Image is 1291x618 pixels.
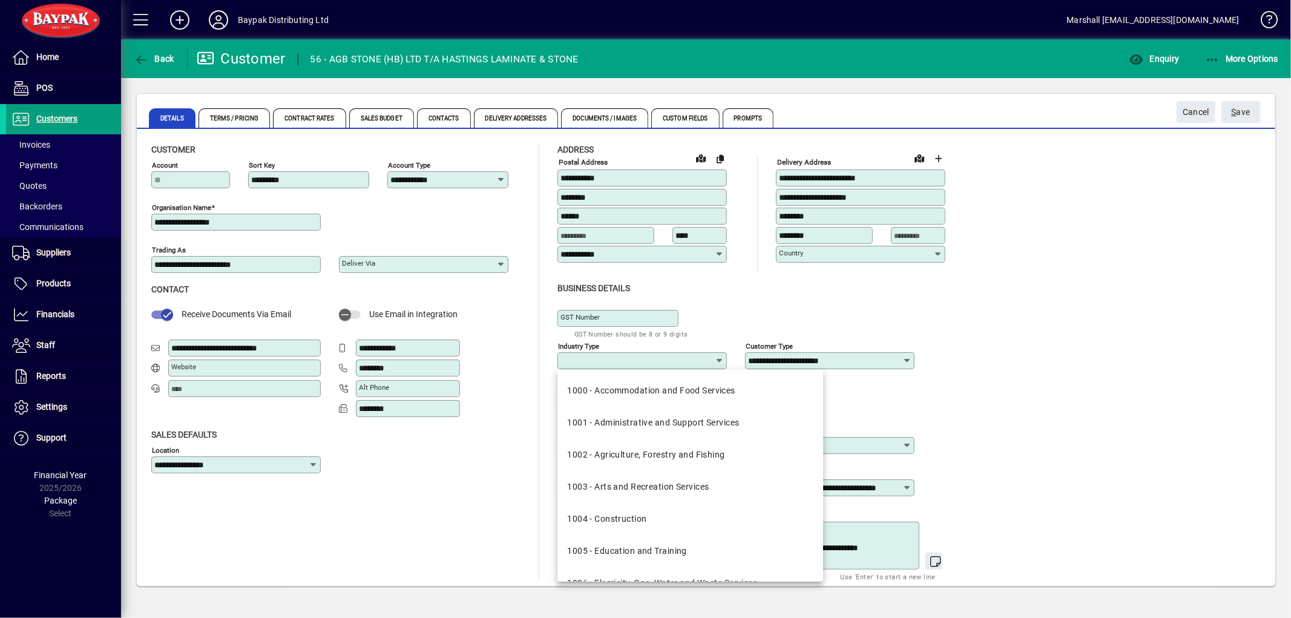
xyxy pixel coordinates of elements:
[388,161,430,169] mat-label: Account Type
[417,108,471,128] span: Contacts
[6,196,121,217] a: Backorders
[711,149,730,168] button: Copy to Delivery address
[6,176,121,196] a: Quotes
[171,363,196,371] mat-label: Website
[1183,102,1209,122] span: Cancel
[1177,101,1215,123] button: Cancel
[557,567,823,599] mat-option: 1006 - Elecricity, Gas, Water and Waste Services
[134,54,174,64] span: Back
[44,496,77,505] span: Package
[557,439,823,471] mat-option: 1002 - Agriculture, Forestry and Fishing
[1202,48,1282,70] button: More Options
[36,248,71,257] span: Suppliers
[36,278,71,288] span: Products
[6,42,121,73] a: Home
[6,73,121,104] a: POS
[474,108,559,128] span: Delivery Addresses
[746,341,793,350] mat-label: Customer type
[691,148,711,168] a: View on map
[310,50,579,69] div: 56 - AGB STONE (HB) LTD T/A HASTINGS LAMINATE & STONE
[1232,102,1250,122] span: ave
[36,402,67,412] span: Settings
[6,155,121,176] a: Payments
[1232,107,1237,117] span: S
[349,108,414,128] span: Sales Budget
[1126,48,1182,70] button: Enquiry
[567,384,735,397] div: 1000 - Accommodation and Food Services
[841,570,936,583] mat-hint: Use 'Enter' to start a new line
[6,217,121,237] a: Communications
[6,269,121,299] a: Products
[152,161,178,169] mat-label: Account
[6,423,121,453] a: Support
[1221,101,1260,123] button: Save
[182,309,291,319] span: Receive Documents Via Email
[779,249,803,257] mat-label: Country
[12,160,57,170] span: Payments
[557,283,630,293] span: Business details
[560,313,600,321] mat-label: GST Number
[151,145,195,154] span: Customer
[131,48,177,70] button: Back
[910,148,929,168] a: View on map
[12,202,62,211] span: Backorders
[238,10,329,30] div: Baypak Distributing Ltd
[369,309,458,319] span: Use Email in Integration
[12,222,84,232] span: Communications
[36,83,53,93] span: POS
[273,108,346,128] span: Contract Rates
[34,470,87,480] span: Financial Year
[36,433,67,442] span: Support
[36,340,55,350] span: Staff
[6,238,121,268] a: Suppliers
[6,361,121,392] a: Reports
[36,114,77,123] span: Customers
[121,48,188,70] app-page-header-button: Back
[557,145,594,154] span: Address
[342,259,375,268] mat-label: Deliver via
[567,545,687,557] div: 1005 - Education and Training
[6,134,121,155] a: Invoices
[197,49,286,68] div: Customer
[574,327,688,341] mat-hint: GST Number should be 8 or 9 digits
[561,108,648,128] span: Documents / Images
[1067,10,1240,30] div: Marshall [EMAIL_ADDRESS][DOMAIN_NAME]
[567,416,739,429] div: 1001 - Administrative and Support Services
[36,309,74,319] span: Financials
[36,52,59,62] span: Home
[152,445,179,454] mat-label: Location
[359,383,389,392] mat-label: Alt Phone
[929,149,948,168] button: Choose address
[199,9,238,31] button: Profile
[36,371,66,381] span: Reports
[567,577,757,590] div: 1006 - Elecricity, Gas, Water and Waste Services
[567,513,646,525] div: 1004 - Construction
[6,300,121,330] a: Financials
[152,203,211,212] mat-label: Organisation name
[723,108,774,128] span: Prompts
[557,407,823,439] mat-option: 1001 - Administrative and Support Services
[12,181,47,191] span: Quotes
[6,392,121,422] a: Settings
[160,9,199,31] button: Add
[567,449,725,461] div: 1002 - Agriculture, Forestry and Fishing
[557,375,823,407] mat-option: 1000 - Accommodation and Food Services
[249,161,275,169] mat-label: Sort key
[151,284,189,294] span: Contact
[152,246,186,254] mat-label: Trading as
[199,108,271,128] span: Terms / Pricing
[557,503,823,535] mat-option: 1004 - Construction
[557,471,823,503] mat-option: 1003 - Arts and Recreation Services
[558,341,599,350] mat-label: Industry type
[12,140,50,150] span: Invoices
[1129,54,1179,64] span: Enquiry
[6,330,121,361] a: Staff
[557,535,823,567] mat-option: 1005 - Education and Training
[1205,54,1279,64] span: More Options
[149,108,195,128] span: Details
[651,108,719,128] span: Custom Fields
[567,481,709,493] div: 1003 - Arts and Recreation Services
[1252,2,1276,42] a: Knowledge Base
[151,430,217,439] span: Sales defaults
